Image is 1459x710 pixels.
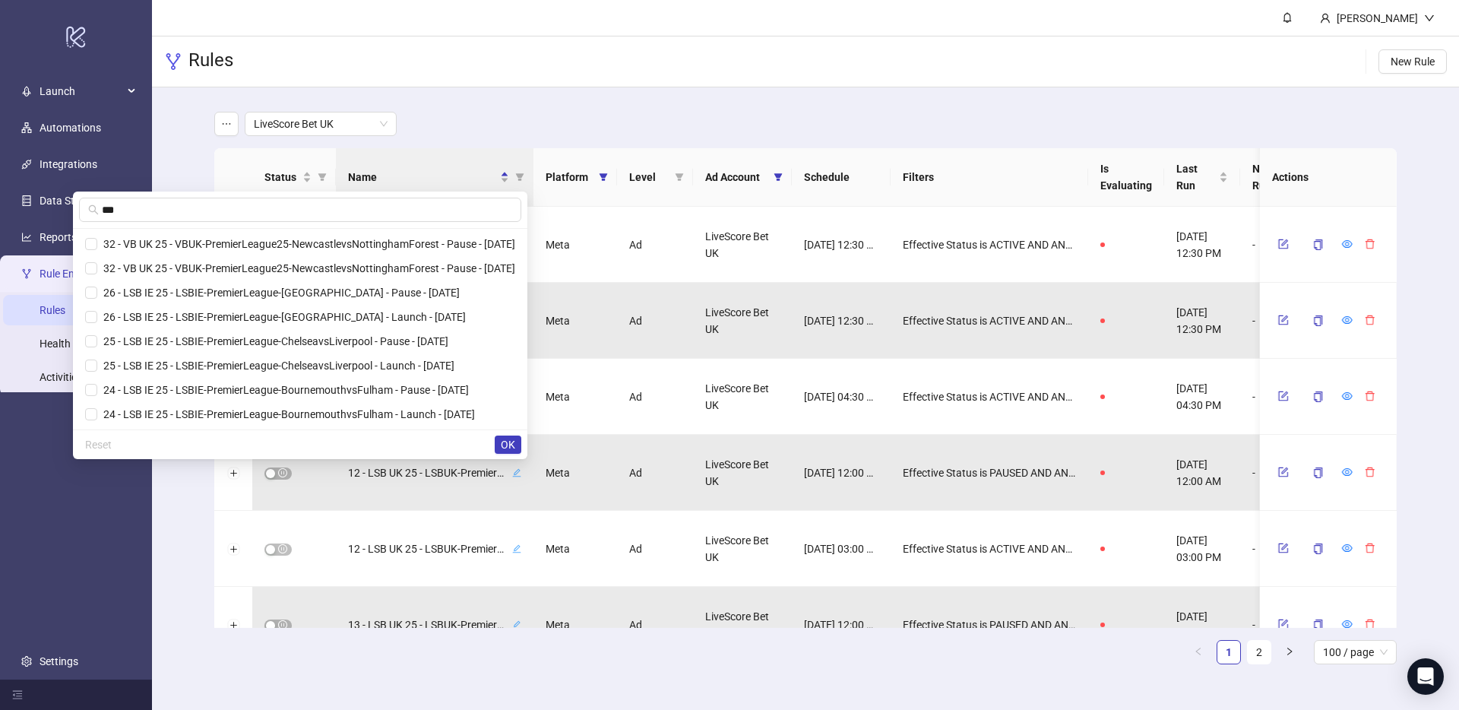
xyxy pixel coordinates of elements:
[495,436,521,454] button: OK
[21,268,32,279] span: fork
[1278,467,1289,477] span: form
[1342,391,1353,403] a: eye
[1424,13,1435,24] span: down
[804,464,878,481] span: [DATE] 12:00 AM
[1272,615,1295,633] button: form
[1378,49,1447,74] button: New Rule
[97,335,448,347] span: 25 - LSB IE 25 - LSBIE-PremierLeague-ChelseavsLiverpool - Pause - [DATE]
[774,173,783,182] span: filter
[512,468,521,477] span: edit
[1252,160,1292,194] span: Next Run
[1217,640,1241,664] li: 1
[1272,539,1295,557] button: form
[501,439,515,451] span: OK
[1240,283,1316,359] div: -
[1313,620,1324,630] span: copy
[1365,619,1375,629] span: delete
[792,148,891,207] th: Schedule
[336,148,533,207] th: Name
[40,258,123,289] span: Rule Engine
[1342,543,1353,555] a: eye
[1359,311,1381,329] button: delete
[254,113,388,135] span: LiveScore Bet UK
[1164,207,1240,283] div: [DATE] 12:30 PM
[903,616,1076,633] span: Effective Status is PAUSED AND AND Name ∋ fb-img_LSBUK-PremierLeague25-NewcastlevsArsenal_multisi...
[1088,148,1164,207] th: Is Evaluating
[40,76,123,106] span: Launch
[1301,461,1336,485] button: copy
[1359,539,1381,557] button: delete
[40,158,97,170] a: Integrations
[40,231,77,243] a: Reports
[533,435,617,511] div: Meta
[512,544,521,553] span: edit
[264,169,299,185] span: Status
[533,207,617,283] div: Meta
[1164,587,1240,663] div: [DATE] 12:00 AM
[1277,640,1302,664] button: right
[693,359,792,435] div: LiveScore Bet UK
[1240,207,1316,283] div: -
[1194,647,1203,656] span: left
[617,207,693,283] div: Ad
[617,283,693,359] div: Ad
[1217,641,1240,664] a: 1
[227,544,239,556] button: Expand row
[596,166,611,189] span: filter
[1272,463,1295,481] button: form
[1272,311,1295,329] button: form
[1342,239,1353,249] span: eye
[1164,435,1240,511] div: [DATE] 12:00 AM
[40,304,65,316] a: Rules
[97,360,454,372] span: 25 - LSB IE 25 - LSBIE-PremierLeague-ChelseavsLiverpool - Launch - [DATE]
[1248,641,1271,664] a: 2
[1313,544,1324,554] span: copy
[903,236,1076,253] span: Effective Status is ACTIVE AND AND Name ∋ AstonVillavsNewcastle
[97,262,515,274] span: 32 - VB UK 25 - VBUK-PremierLeague25-NewcastlevsNottinghamForest - Pause - [DATE]
[1342,467,1353,477] span: eye
[1240,359,1316,435] div: -
[804,540,878,557] span: [DATE] 03:00 PM
[1282,12,1293,23] span: bell
[318,173,327,182] span: filter
[903,312,1076,329] span: Effective Status is ACTIVE AND AND Name is fb-img_LSBUK-PremierLeague25-LiverpoolvsEverton_multis...
[40,655,78,667] a: Settings
[903,464,1076,481] span: Effective Status is PAUSED AND AND Name ∋ fb-img_LSBUK-PremierLeague25-ChelseavsBrighton_multisiz...
[533,587,617,663] div: Meta
[617,359,693,435] div: Ad
[1278,315,1289,325] span: form
[1320,13,1331,24] span: user
[97,384,469,396] span: 24 - LSB IE 25 - LSBIE-PremierLeague-BournemouthvsFulham - Pause - [DATE]
[1301,309,1336,333] button: copy
[599,173,608,182] span: filter
[40,371,82,383] a: Activities
[693,207,792,283] div: LiveScore Bet UK
[771,166,786,189] span: filter
[617,435,693,511] div: Ad
[97,311,466,323] span: 26 - LSB IE 25 - LSBIE-PremierLeague-[GEOGRAPHIC_DATA] - Launch - [DATE]
[1342,543,1353,553] span: eye
[629,169,669,185] span: Level
[348,169,497,185] span: Name
[1164,359,1240,435] div: [DATE] 04:30 PM
[227,468,239,480] button: Expand row
[533,283,617,359] div: Meta
[1164,148,1240,207] th: Last Run
[1240,435,1316,511] div: -
[1313,468,1324,478] span: copy
[903,540,1076,557] span: Effective Status is ACTIVE AND AND Name is fb-img_LSBUK-PremierLeague25-ChelseavsBrighton_multisi...
[97,238,515,250] span: 32 - VB UK 25 - VBUK-PremierLeague25-NewcastlevsNottinghamForest - Pause - [DATE]
[1313,391,1324,402] span: copy
[221,119,232,129] span: ellipsis
[348,464,509,481] span: 12 - LSB UK 25 - LSBUK-PremierLeague25-ChelseavsBrighton - Launch - [DATE]
[1365,391,1375,401] span: delete
[533,359,617,435] div: Meta
[97,287,460,299] span: 26 - LSB IE 25 - LSBIE-PremierLeague-[GEOGRAPHIC_DATA] - Pause - [DATE]
[1314,640,1397,664] div: Page Size
[1240,511,1316,587] div: -
[1342,467,1353,479] a: eye
[1301,233,1336,257] button: copy
[804,616,878,633] span: [DATE] 12:00 AM
[1365,543,1375,553] span: delete
[804,312,878,329] span: [DATE] 12:30 PM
